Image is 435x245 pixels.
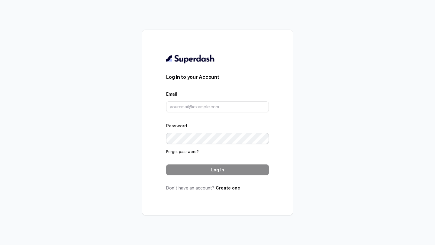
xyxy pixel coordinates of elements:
label: Email [166,91,177,97]
button: Log In [166,164,269,175]
p: Don’t have an account? [166,185,269,191]
a: Forgot password? [166,149,199,154]
h3: Log In to your Account [166,73,269,81]
label: Password [166,123,187,128]
img: light.svg [166,54,215,64]
input: youremail@example.com [166,101,269,112]
a: Create one [216,185,240,190]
